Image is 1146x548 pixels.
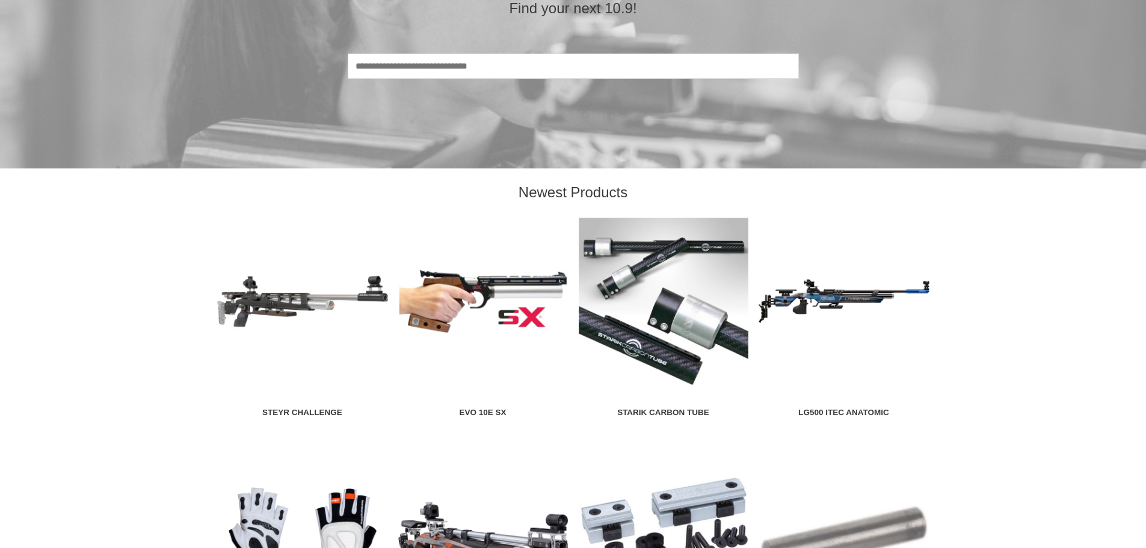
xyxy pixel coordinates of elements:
[578,216,749,387] img: Starik Carbon Tube
[578,407,749,419] div: Starik Carbon Tube
[759,216,929,387] img: LG500 itec Anatomic
[398,407,568,419] div: EVO 10E SX
[217,216,388,387] img: Steyr Challenge
[217,407,388,419] div: Steyr Challenge
[759,407,929,419] div: LG500 itec Anatomic
[217,216,388,423] a: Steyr Challenge Steyr Challenge
[759,216,929,423] a: LG500 itec Anatomic LG500 itec Anatomic
[398,216,568,387] img: EVO 10E SX
[212,183,934,202] h2: Newest Products
[578,216,749,423] a: Starik Carbon Tube Starik Carbon Tube
[398,216,568,423] a: EVO 10E SX EVO 10E SX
